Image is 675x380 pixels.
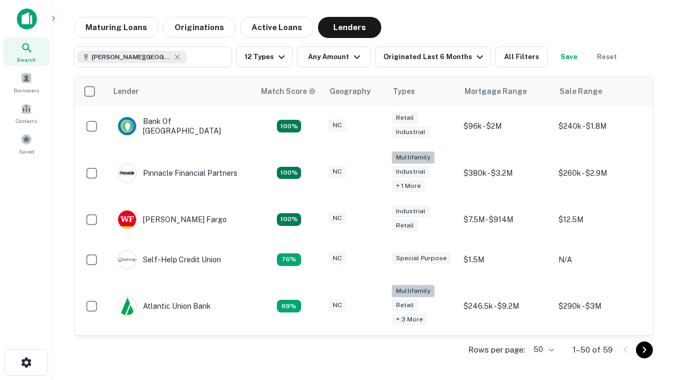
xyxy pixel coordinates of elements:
[392,112,418,124] div: Retail
[118,251,136,269] img: picture
[392,166,430,178] div: Industrial
[74,17,159,38] button: Maturing Loans
[458,280,553,333] td: $246.5k - $9.2M
[297,46,371,68] button: Any Amount
[330,85,371,98] div: Geography
[107,77,255,106] th: Lender
[458,106,553,146] td: $96k - $2M
[17,55,36,64] span: Search
[277,213,301,226] div: Matching Properties: 15, hasApolloMatch: undefined
[553,146,648,199] td: $260k - $2.9M
[590,46,624,68] button: Reset
[261,85,314,97] h6: Match Score
[553,199,648,240] td: $12.5M
[255,77,323,106] th: Capitalize uses an advanced AI algorithm to match your search with the best lender. The match sco...
[553,77,648,106] th: Sale Range
[277,167,301,179] div: Matching Properties: 26, hasApolloMatch: undefined
[458,77,553,106] th: Mortgage Range
[468,344,525,356] p: Rows per page:
[3,129,50,158] a: Saved
[392,299,418,311] div: Retail
[113,85,139,98] div: Lender
[118,250,221,269] div: Self-help Credit Union
[92,52,171,62] span: [PERSON_NAME][GEOGRAPHIC_DATA], [GEOGRAPHIC_DATA]
[277,253,301,266] div: Matching Properties: 11, hasApolloMatch: undefined
[495,46,548,68] button: All Filters
[329,252,346,264] div: NC
[16,117,37,125] span: Contacts
[318,17,381,38] button: Lenders
[392,126,430,138] div: Industrial
[392,252,451,264] div: Special Purpose
[392,285,435,297] div: Multifamily
[261,85,316,97] div: Capitalize uses an advanced AI algorithm to match your search with the best lender. The match sco...
[553,240,648,280] td: N/A
[118,297,136,315] img: picture
[458,199,553,240] td: $7.5M - $914M
[553,280,648,333] td: $290k - $3M
[458,240,553,280] td: $1.5M
[3,99,50,127] a: Contacts
[118,164,136,182] img: picture
[553,106,648,146] td: $240k - $1.8M
[19,147,34,156] span: Saved
[118,164,237,183] div: Pinnacle Financial Partners
[329,299,346,311] div: NC
[3,37,50,66] a: Search
[458,146,553,199] td: $380k - $3.2M
[387,77,458,106] th: Types
[465,85,527,98] div: Mortgage Range
[329,212,346,224] div: NC
[3,68,50,97] a: Borrowers
[118,117,244,136] div: Bank Of [GEOGRAPHIC_DATA]
[552,46,586,68] button: Save your search to get updates of matches that match your search criteria.
[118,117,136,135] img: picture
[277,300,301,312] div: Matching Properties: 10, hasApolloMatch: undefined
[118,210,227,229] div: [PERSON_NAME] Fargo
[277,120,301,132] div: Matching Properties: 15, hasApolloMatch: undefined
[383,51,486,63] div: Originated Last 6 Months
[636,341,653,358] button: Go to next page
[375,46,491,68] button: Originated Last 6 Months
[573,344,613,356] p: 1–50 of 59
[118,297,211,316] div: Atlantic Union Bank
[392,205,430,217] div: Industrial
[236,46,293,68] button: 12 Types
[529,342,556,357] div: 50
[163,17,236,38] button: Originations
[392,180,425,192] div: + 1 more
[392,220,418,232] div: Retail
[392,313,427,326] div: + 3 more
[17,8,37,30] img: capitalize-icon.png
[329,119,346,131] div: NC
[329,166,346,178] div: NC
[392,151,435,164] div: Multifamily
[560,85,602,98] div: Sale Range
[323,77,387,106] th: Geography
[622,296,675,346] iframe: Chat Widget
[14,86,39,94] span: Borrowers
[240,17,314,38] button: Active Loans
[118,211,136,229] img: picture
[393,85,415,98] div: Types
